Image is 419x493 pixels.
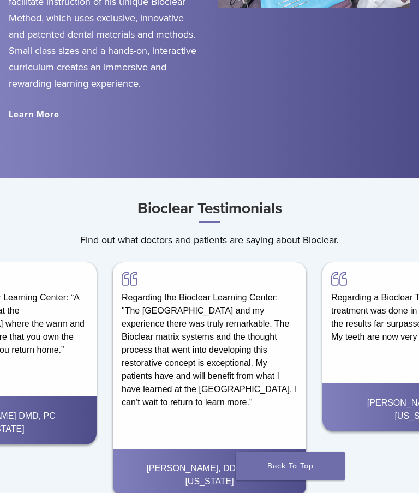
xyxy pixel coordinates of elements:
[122,476,297,489] div: [US_STATE]
[113,263,306,418] div: Regarding the Bioclear Learning Center: "The [GEOGRAPHIC_DATA] and my experience there was truly ...
[9,110,59,121] a: Learn More
[122,462,297,476] div: [PERSON_NAME], DDS, MAGD
[236,452,345,480] a: Back To Top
